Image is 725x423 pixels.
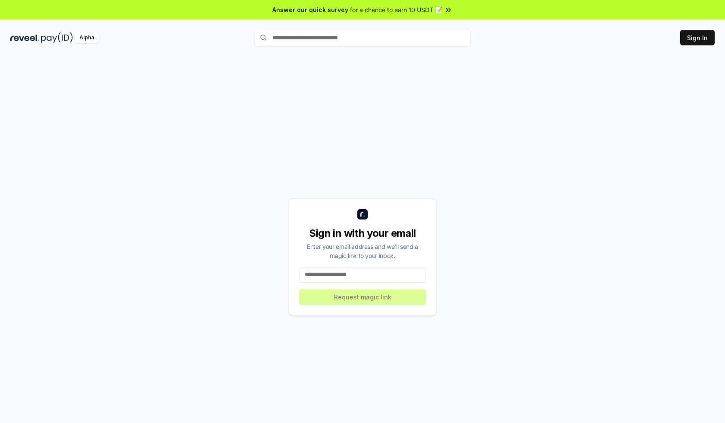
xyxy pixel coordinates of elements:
[41,32,73,43] img: pay_id
[299,242,426,260] div: Enter your email address and we’ll send a magic link to your inbox.
[357,209,368,219] img: logo_small
[350,5,442,14] span: for a chance to earn 10 USDT 📝
[272,5,348,14] span: Answer our quick survey
[75,32,99,43] div: Alpha
[10,32,39,43] img: reveel_dark
[299,226,426,240] div: Sign in with your email
[680,30,715,45] button: Sign In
